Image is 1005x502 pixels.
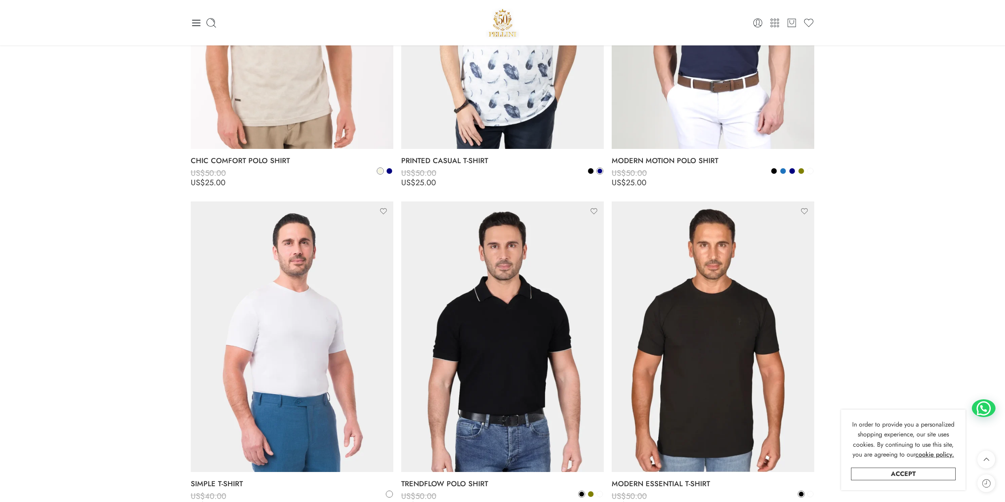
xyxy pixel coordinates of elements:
span: US$ [191,177,205,188]
bdi: 50.00 [612,491,647,502]
span: US$ [612,491,626,502]
span: US$ [612,167,626,179]
a: Pellini - [486,6,520,39]
bdi: 50.00 [612,167,647,179]
span: US$ [401,177,415,188]
bdi: 25.00 [612,177,646,188]
bdi: 25.00 [191,177,225,188]
a: MODERN ESSENTIAL T-SHIRT [612,476,814,492]
a: Cart [786,17,797,28]
a: Beige [377,167,384,175]
bdi: 50.00 [191,167,226,179]
span: US$ [191,167,205,179]
a: Olive [798,167,805,175]
a: MODERN MOTION POLO SHIRT [612,153,814,169]
span: US$ [401,491,415,502]
a: Navy [789,167,796,175]
a: White [807,167,814,175]
a: CHIC COMFORT POLO SHIRT [191,153,393,169]
a: Wishlist [803,17,814,28]
a: White [386,491,393,498]
a: cookie policy. [915,449,954,460]
bdi: 40.00 [191,491,226,502]
a: SIMPLE T-SHIRT [191,476,393,492]
bdi: 25.00 [401,177,436,188]
a: Login / Register [752,17,763,28]
bdi: 50.00 [401,491,436,502]
span: US$ [401,167,415,179]
a: Black [798,491,805,498]
a: Navy [596,167,603,175]
a: Black [770,167,778,175]
a: TRENDFLOW POLO SHIRT [401,476,604,492]
span: US$ [612,177,626,188]
a: White [807,491,814,498]
bdi: 50.00 [401,167,436,179]
span: In order to provide you a personalized shopping experience, our site uses cookies. By continuing ... [852,420,954,459]
a: PRINTED CASUAL T-SHIRT [401,153,604,169]
a: Accept [851,468,956,480]
a: Black [578,491,585,498]
img: Pellini [486,6,520,39]
a: Blue [780,167,787,175]
a: Black [587,167,594,175]
span: US$ [191,491,205,502]
a: Navy [386,167,393,175]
